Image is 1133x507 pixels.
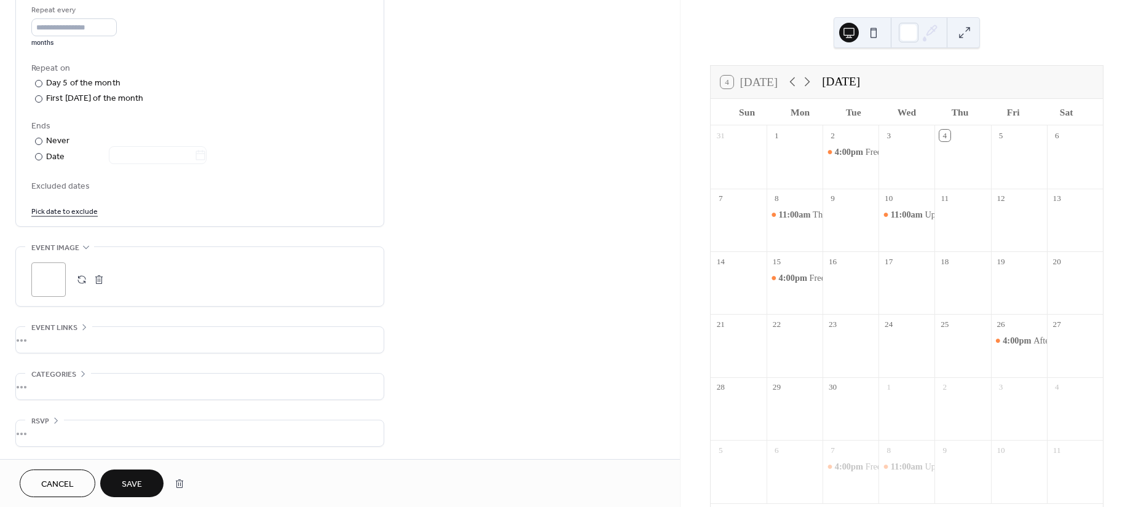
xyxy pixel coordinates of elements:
[715,130,726,141] div: 31
[883,193,894,204] div: 10
[878,208,934,221] div: Up Center Outreach
[1051,130,1062,141] div: 6
[823,460,878,473] div: Free Testing STI, HIV and HEP C
[779,272,810,284] span: 4:00pm
[827,256,838,267] div: 16
[715,193,726,204] div: 7
[991,334,1047,347] div: Afterhours Outreach
[939,130,950,141] div: 4
[715,382,726,393] div: 28
[31,321,77,334] span: Event links
[122,478,142,491] span: Save
[771,382,782,393] div: 29
[823,146,878,158] div: Free Testing STI, HIV and HEP C
[1040,99,1093,125] div: Sat
[31,180,368,193] span: Excluded dates
[31,242,79,254] span: Event image
[31,39,117,47] div: months
[883,382,894,393] div: 1
[1033,334,1107,347] div: Afterhours Outreach
[16,374,384,399] div: •••
[771,130,782,141] div: 1
[827,99,880,125] div: Tue
[878,460,934,473] div: Up Center Outreach
[31,62,366,75] div: Repeat on
[827,130,838,141] div: 2
[995,130,1006,141] div: 5
[100,470,164,497] button: Save
[31,205,98,218] span: Pick date to exclude
[883,444,894,455] div: 8
[883,319,894,330] div: 24
[1051,256,1062,267] div: 20
[715,319,726,330] div: 21
[891,208,925,221] span: 11:00am
[715,444,726,455] div: 5
[1051,319,1062,330] div: 27
[822,73,860,91] div: [DATE]
[720,99,774,125] div: Sun
[939,256,950,267] div: 18
[866,460,1094,473] div: Free Testing STI, [MEDICAL_DATA] and [MEDICAL_DATA]
[827,444,838,455] div: 7
[31,120,366,133] div: Ends
[939,444,950,455] div: 9
[31,262,66,297] div: ;
[891,460,925,473] span: 11:00am
[813,208,888,221] div: The Source Outreach
[995,256,1006,267] div: 19
[883,130,894,141] div: 3
[46,150,207,164] div: Date
[16,327,384,353] div: •••
[771,444,782,455] div: 6
[771,319,782,330] div: 22
[31,415,49,428] span: RSVP
[46,135,70,147] div: Never
[767,272,823,284] div: Free Testing STI, HIV and HEP C
[827,382,838,393] div: 30
[779,208,813,221] span: 11:00am
[31,368,76,381] span: Categories
[46,92,144,105] div: First [DATE] of the month
[31,4,114,17] div: Repeat every
[835,146,866,158] span: 4:00pm
[939,382,950,393] div: 2
[939,193,950,204] div: 11
[995,382,1006,393] div: 3
[987,99,1040,125] div: Fri
[46,77,120,90] div: Day 5 of the month
[995,444,1006,455] div: 10
[827,193,838,204] div: 9
[995,319,1006,330] div: 26
[773,99,827,125] div: Mon
[925,460,996,473] div: Up Center Outreach
[883,256,894,267] div: 17
[1051,444,1062,455] div: 11
[16,420,384,446] div: •••
[715,256,726,267] div: 14
[925,208,996,221] div: Up Center Outreach
[835,460,866,473] span: 4:00pm
[810,272,1038,284] div: Free Testing STI, [MEDICAL_DATA] and [MEDICAL_DATA]
[767,208,823,221] div: The Source Outreach
[866,146,1094,158] div: Free Testing STI, [MEDICAL_DATA] and [MEDICAL_DATA]
[1003,334,1033,347] span: 4:00pm
[771,193,782,204] div: 8
[20,470,95,497] button: Cancel
[1051,193,1062,204] div: 13
[933,99,987,125] div: Thu
[1051,382,1062,393] div: 4
[41,478,74,491] span: Cancel
[771,256,782,267] div: 15
[880,99,934,125] div: Wed
[939,319,950,330] div: 25
[827,319,838,330] div: 23
[995,193,1006,204] div: 12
